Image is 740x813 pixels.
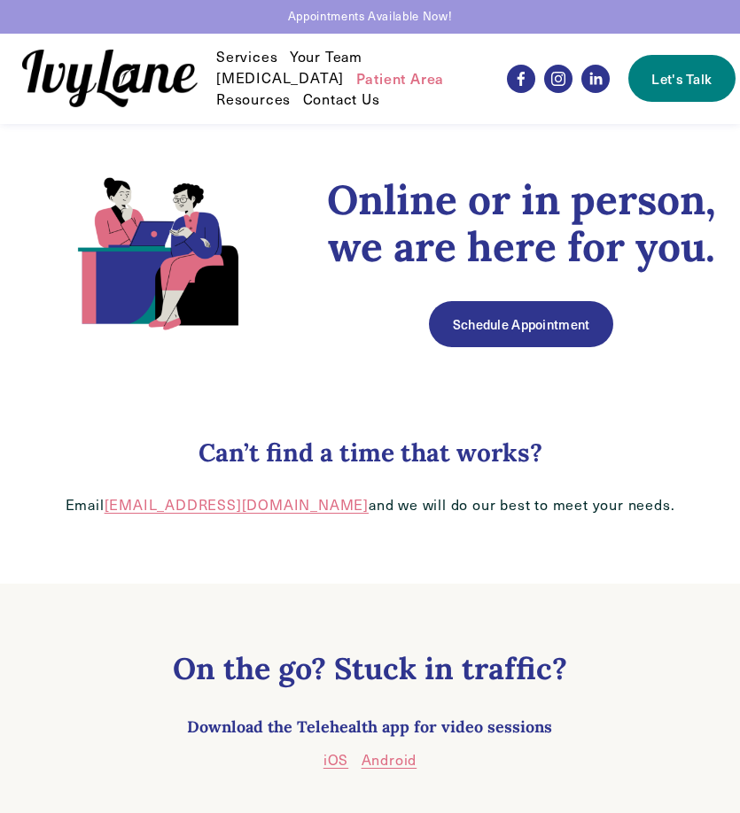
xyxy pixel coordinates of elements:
[105,495,369,514] a: [EMAIL_ADDRESS][DOMAIN_NAME]
[544,65,573,93] a: Instagram
[109,716,631,737] h4: Download the Telehealth app for video sessions
[216,68,344,89] a: [MEDICAL_DATA]
[507,65,535,93] a: Facebook
[303,89,380,111] a: Contact Us
[216,47,277,68] a: folder dropdown
[323,750,348,769] a: iOS
[22,496,718,515] p: Email and we will do our best to meet your needs.
[216,48,277,66] span: Services
[290,47,362,68] a: Your Team
[628,55,736,102] a: Let's Talk
[324,177,718,270] h1: Online or in person, we are here for you.
[429,301,613,347] a: Schedule Appointment
[109,650,631,686] h2: On the go? Stuck in traffic?
[362,750,417,769] a: Android
[581,65,610,93] a: LinkedIn
[22,50,198,107] img: Ivy Lane Counseling &mdash; Therapy that works for you
[22,437,718,468] h3: Can’t find a time that works?
[216,89,291,111] a: folder dropdown
[216,90,291,109] span: Resources
[356,68,445,89] a: Patient Area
